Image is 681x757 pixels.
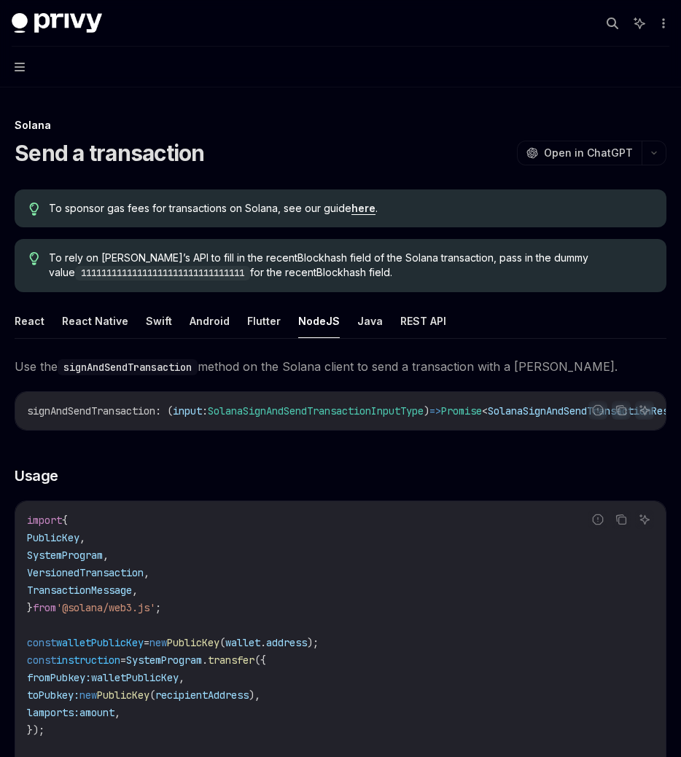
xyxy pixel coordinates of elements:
span: const [27,636,56,649]
span: recipientAddress [155,689,249,702]
span: transfer [208,654,254,667]
span: . [202,654,208,667]
span: Open in ChatGPT [544,146,633,160]
span: . [260,636,266,649]
h1: Send a transaction [15,140,205,166]
span: input [173,404,202,417]
span: instruction [56,654,120,667]
span: SolanaSignAndSendTransactionInputType [208,404,424,417]
span: ) [424,404,429,417]
button: React [15,304,44,338]
code: signAndSendTransaction [58,359,198,375]
span: : [202,404,208,417]
span: '@solana/web3.js' [56,601,155,614]
span: { [62,514,68,527]
button: Report incorrect code [588,401,607,420]
span: To rely on [PERSON_NAME]’s API to fill in the recentBlockhash field of the Solana transaction, pa... [49,251,652,281]
span: ); [307,636,319,649]
span: PublicKey [27,531,79,544]
span: ( [149,689,155,702]
span: PublicKey [97,689,149,702]
span: ({ [254,654,266,667]
button: NodeJS [298,304,340,338]
code: 11111111111111111111111111111111 [75,266,250,281]
span: TransactionMessage [27,584,132,597]
img: dark logo [12,13,102,34]
button: Ask AI [635,510,654,529]
span: SystemProgram [27,549,103,562]
button: Swift [146,304,172,338]
span: , [79,531,85,544]
span: ), [249,689,260,702]
button: Copy the contents from the code block [612,401,631,420]
span: ; [155,601,161,614]
span: } [27,601,33,614]
span: }); [27,723,44,737]
span: , [132,584,138,597]
span: , [179,671,184,684]
span: = [144,636,149,649]
div: Solana [15,118,666,133]
span: = [120,654,126,667]
svg: Tip [29,203,39,216]
span: toPubkey: [27,689,79,702]
button: React Native [62,304,128,338]
span: import [27,514,62,527]
span: VersionedTransaction [27,566,144,579]
span: lamports: [27,706,79,719]
span: new [149,636,167,649]
span: fromPubkey: [27,671,91,684]
span: const [27,654,56,667]
svg: Tip [29,252,39,265]
span: , [103,549,109,562]
span: from [33,601,56,614]
span: : ( [155,404,173,417]
span: PublicKey [167,636,219,649]
span: To sponsor gas fees for transactions on Solana, see our guide . [49,201,652,216]
span: new [79,689,97,702]
button: Open in ChatGPT [517,141,642,165]
span: , [144,566,149,579]
span: address [266,636,307,649]
span: => [429,404,441,417]
button: Java [357,304,383,338]
span: signAndSendTransaction [27,404,155,417]
span: Promise [441,404,482,417]
button: Flutter [247,304,281,338]
button: Report incorrect code [588,510,607,529]
span: amount [79,706,114,719]
span: SystemProgram [126,654,202,667]
span: < [482,404,488,417]
span: Use the method on the Solana client to send a transaction with a [PERSON_NAME]. [15,356,666,377]
button: Ask AI [635,401,654,420]
span: walletPublicKey [56,636,144,649]
button: Copy the contents from the code block [612,510,631,529]
a: here [351,202,375,215]
button: Android [190,304,230,338]
span: wallet [225,636,260,649]
span: , [114,706,120,719]
button: More actions [655,13,669,34]
button: REST API [400,304,446,338]
span: Usage [15,466,58,486]
span: ( [219,636,225,649]
span: walletPublicKey [91,671,179,684]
